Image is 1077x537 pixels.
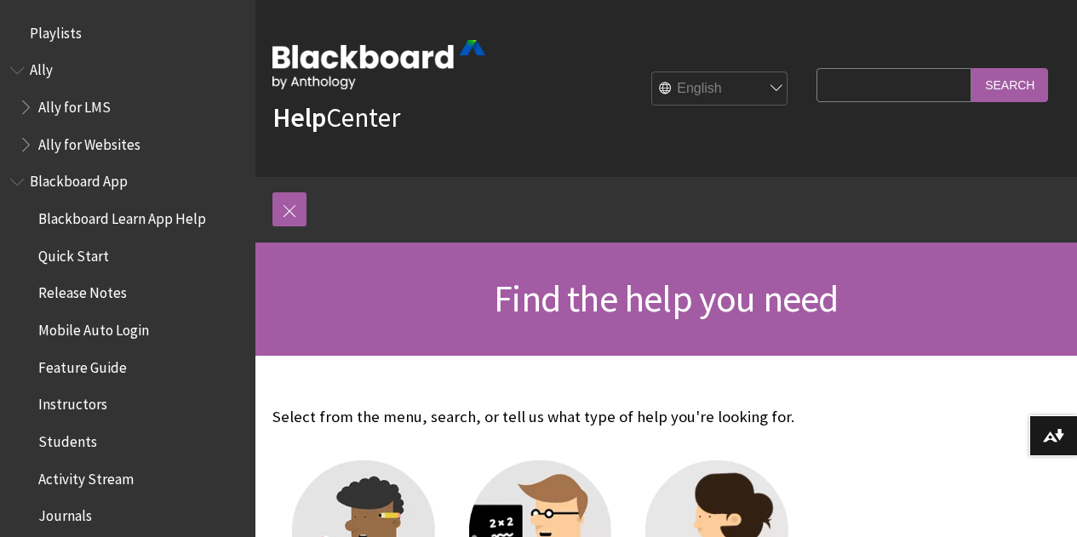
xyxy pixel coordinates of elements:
img: Blackboard by Anthology [272,40,485,89]
span: Ally for LMS [38,93,111,116]
select: Site Language Selector [652,72,788,106]
span: Instructors [38,391,107,414]
span: Students [38,427,97,450]
a: HelpCenter [272,100,400,134]
span: Playlists [30,19,82,42]
p: Select from the menu, search, or tell us what type of help you're looking for. [272,406,808,428]
span: Journals [38,502,92,525]
span: Release Notes [38,279,127,302]
span: Ally [30,56,53,79]
span: Find the help you need [494,275,838,322]
span: Ally for Websites [38,130,140,153]
span: Quick Start [38,242,109,265]
span: Mobile Auto Login [38,316,149,339]
input: Search [971,68,1048,101]
span: Blackboard App [30,168,128,191]
span: Blackboard Learn App Help [38,204,206,227]
span: Activity Stream [38,465,134,488]
strong: Help [272,100,326,134]
nav: Book outline for Anthology Ally Help [10,56,245,159]
span: Feature Guide [38,353,127,376]
nav: Book outline for Playlists [10,19,245,48]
